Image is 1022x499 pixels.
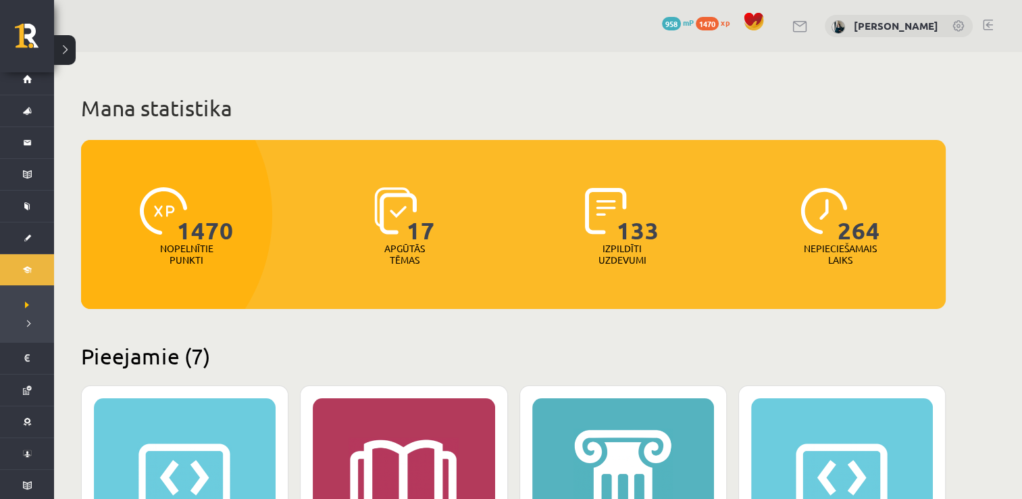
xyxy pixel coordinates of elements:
[804,243,877,266] p: Nepieciešamais laiks
[15,24,54,57] a: Rīgas 1. Tālmācības vidusskola
[662,17,694,28] a: 958 mP
[683,17,694,28] span: mP
[617,187,659,243] span: 133
[838,187,880,243] span: 264
[81,95,946,122] h1: Mana statistika
[696,17,719,30] span: 1470
[160,243,213,266] p: Nopelnītie punkti
[407,187,435,243] span: 17
[177,187,234,243] span: 1470
[378,243,431,266] p: Apgūtās tēmas
[800,187,848,235] img: icon-clock-7be60019b62300814b6bd22b8e044499b485619524d84068768e800edab66f18.svg
[696,17,736,28] a: 1470 xp
[374,187,417,235] img: icon-learned-topics-4a711ccc23c960034f471b6e78daf4a3bad4a20eaf4de84257b87e66633f6470.svg
[585,187,627,235] img: icon-completed-tasks-ad58ae20a441b2904462921112bc710f1caf180af7a3daa7317a5a94f2d26646.svg
[662,17,681,30] span: 958
[81,343,946,369] h2: Pieejamie (7)
[596,243,648,266] p: Izpildīti uzdevumi
[854,19,938,32] a: [PERSON_NAME]
[721,17,730,28] span: xp
[140,187,187,235] img: icon-xp-0682a9bc20223a9ccc6f5883a126b849a74cddfe5390d2b41b4391c66f2066e7.svg
[832,20,845,34] img: Megija Simsone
